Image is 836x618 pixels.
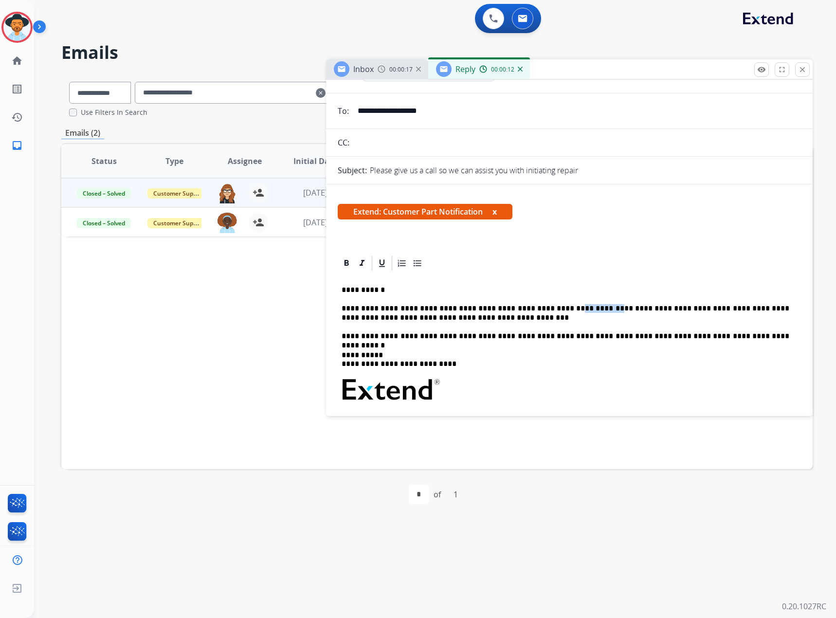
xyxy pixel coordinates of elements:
span: Closed – Solved [77,218,131,228]
span: Initial Date [293,155,337,167]
p: To: [338,105,349,117]
mat-icon: person_add [253,187,264,199]
span: Type [165,155,183,167]
div: Ordered List [395,256,409,271]
div: Bold [339,256,354,271]
label: Use Filters In Search [81,108,147,117]
span: Customer Support [147,188,211,199]
p: 0.20.1027RC [782,600,826,612]
mat-icon: remove_red_eye [757,65,766,74]
span: Inbox [353,64,374,74]
span: [DATE] [303,217,327,228]
img: agent-avatar [218,183,237,203]
div: 1 [446,485,466,504]
span: Status [91,155,117,167]
p: Please give us a call so we can assist you with initiating repair [370,164,578,176]
div: of [434,489,441,500]
div: Underline [375,256,389,271]
span: 00:00:12 [491,66,514,73]
img: agent-avatar [218,213,237,233]
img: avatar [3,14,31,41]
span: Assignee [228,155,262,167]
span: [DATE] [303,187,327,198]
mat-icon: clear [316,87,326,99]
p: Subject: [338,164,367,176]
div: Bullet List [410,256,425,271]
div: Italic [355,256,369,271]
p: CC: [338,137,349,148]
span: Closed – Solved [77,188,131,199]
mat-icon: fullscreen [778,65,786,74]
span: Reply [455,64,475,74]
mat-icon: home [11,55,23,67]
mat-icon: inbox [11,140,23,151]
mat-icon: close [798,65,807,74]
mat-icon: person_add [253,217,264,228]
h2: Emails [61,43,813,62]
span: 00:00:17 [389,66,413,73]
span: Extend: Customer Part Notification [338,204,512,219]
mat-icon: list_alt [11,83,23,95]
mat-icon: history [11,111,23,123]
span: Customer Support [147,218,211,228]
button: x [492,206,497,218]
p: Emails (2) [61,127,104,139]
